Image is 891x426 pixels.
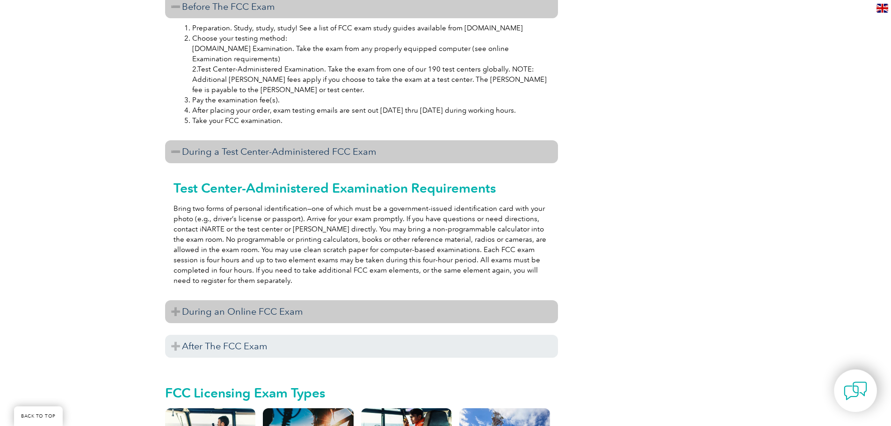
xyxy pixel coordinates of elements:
[192,116,550,126] li: Take your FCC examination.
[174,203,550,286] p: Bring two forms of personal identification—one of which must be a government-issued identificatio...
[192,105,550,116] li: After placing your order, exam testing emails are sent out [DATE] thru [DATE] during working hours.
[877,4,888,13] img: en
[192,95,550,105] li: Pay the examination fee(s).
[192,23,550,33] li: Preparation. Study, study, study! See a list of FCC exam study guides available from [DOMAIN_NAME]
[165,140,558,163] h3: During a Test Center-Administered FCC Exam
[174,181,550,195] h2: Test Center-Administered Examination Requirements
[165,300,558,323] h3: During an Online FCC Exam
[844,379,867,403] img: contact-chat.png
[192,33,550,95] li: Choose your testing method: [DOMAIN_NAME] Examination. Take the exam from any properly equipped c...
[14,406,63,426] a: BACK TO TOP
[165,385,558,400] h2: FCC Licensing Exam Types
[165,335,558,358] h3: After The FCC Exam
